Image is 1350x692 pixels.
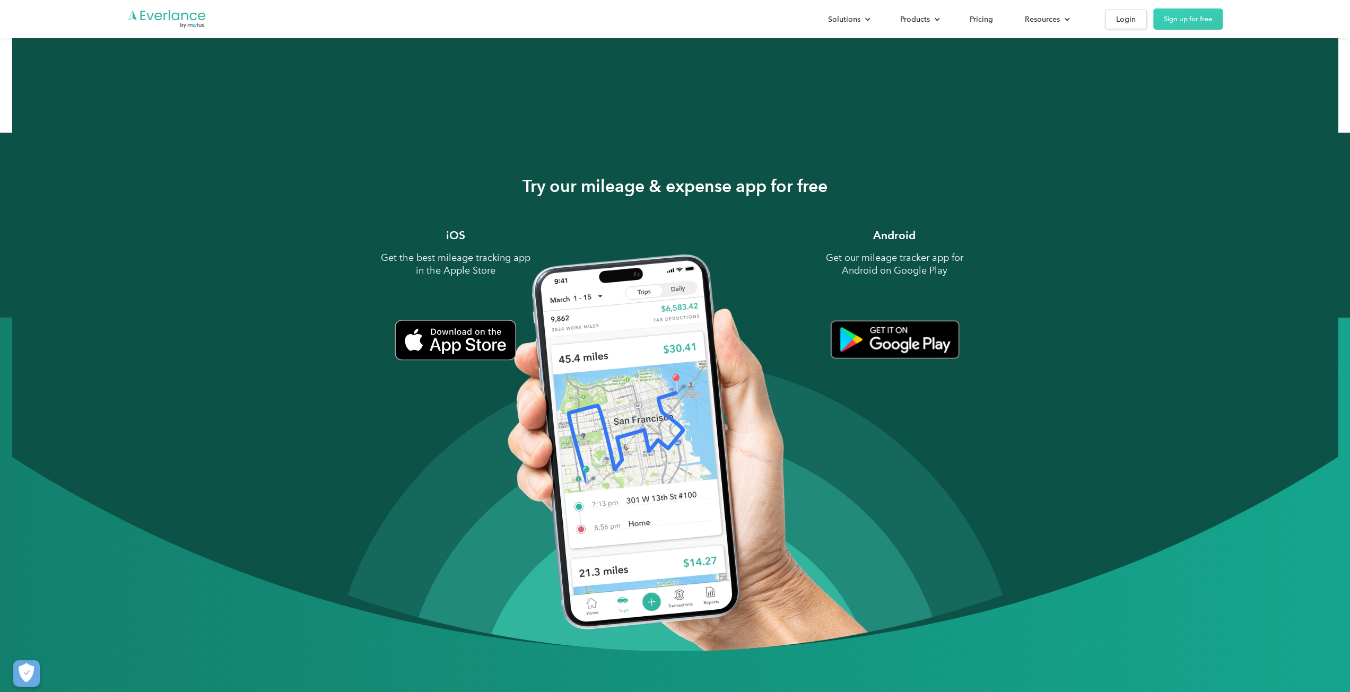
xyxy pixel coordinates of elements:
h3: iOS [446,228,465,243]
img: Android mileage tracker [830,319,960,359]
button: Cookies Settings [13,660,40,687]
h2: Try our mileage & expense app for free [522,176,828,197]
a: Go to homepage [127,9,207,29]
div: Solutions [817,10,879,29]
div: Login [1116,13,1136,26]
a: Sign up for free [1153,8,1223,30]
div: Solutions [828,13,860,26]
p: Get our mileage tracker app for Android on Google Play [815,251,974,277]
div: Products [890,10,948,29]
div: Pricing [970,13,993,26]
div: Products [900,13,930,26]
a: Pricing [959,10,1004,29]
p: Get the best mileage tracking app in the Apple Store [376,251,535,277]
img: iPhone mileage tracker [395,319,516,361]
a: Login [1105,10,1147,29]
div: Resources [1014,10,1078,29]
div: Resources [1025,13,1060,26]
h3: Android [873,228,916,243]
